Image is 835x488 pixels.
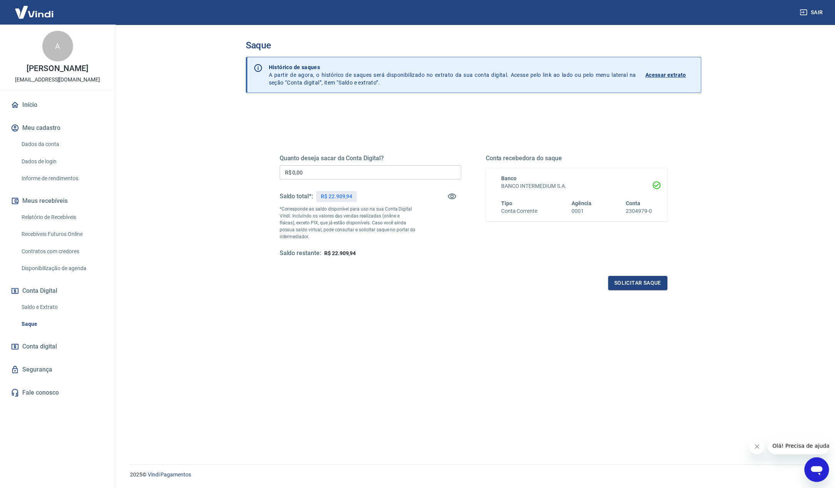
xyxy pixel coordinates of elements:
span: Tipo [501,200,512,206]
button: Meus recebíveis [9,193,106,209]
h5: Saldo restante: [280,249,321,257]
iframe: Message from company [768,437,829,454]
button: Sair [798,5,826,20]
a: Dados de login [18,154,106,169]
p: Histórico de saques [269,63,636,71]
a: Recebíveis Futuros Online [18,226,106,242]
a: Início [9,96,106,113]
span: R$ 22.909,94 [324,250,356,256]
iframe: Button to launch messaging window [804,457,829,482]
button: Solicitar saque [608,276,667,290]
h3: Saque [246,40,701,51]
div: A [42,31,73,61]
span: Agência [572,200,592,206]
h5: Saldo total*: [280,193,313,200]
a: Vindi Pagamentos [148,471,191,478]
h5: Conta recebedora do saque [486,154,667,162]
a: Segurança [9,361,106,378]
a: Dados da conta [18,136,106,152]
h6: 0001 [572,207,592,215]
p: Acessar extrato [645,71,686,79]
img: Vindi [9,0,59,24]
p: [EMAIL_ADDRESS][DOMAIN_NAME] [15,76,100,84]
a: Saque [18,316,106,332]
p: R$ 22.909,94 [321,193,352,201]
h5: Quanto deseja sacar da Conta Digital? [280,154,461,162]
h6: Conta Corrente [501,207,537,215]
p: A partir de agora, o histórico de saques será disponibilizado no extrato da sua conta digital. Ac... [269,63,636,86]
span: Olá! Precisa de ajuda? [5,5,65,12]
p: *Corresponde ao saldo disponível para uso na sua Conta Digital Vindi. Incluindo os valores das ve... [280,206,416,240]
h6: 2304979-0 [626,207,652,215]
a: Contratos com credores [18,244,106,259]
button: Meu cadastro [9,120,106,136]
a: Conta digital [9,338,106,355]
a: Acessar extrato [645,63,695,86]
a: Informe de rendimentos [18,171,106,186]
span: Banco [501,175,517,181]
p: 2025 © [130,471,817,479]
a: Saldo e Extrato [18,299,106,315]
span: Conta digital [22,341,57,352]
span: Conta [626,200,640,206]
button: Conta Digital [9,282,106,299]
iframe: Close message [749,439,765,454]
a: Disponibilização de agenda [18,261,106,276]
h6: BANCO INTERMEDIUM S.A. [501,182,652,190]
a: Fale conosco [9,384,106,401]
p: [PERSON_NAME] [27,65,88,73]
a: Relatório de Recebíveis [18,209,106,225]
